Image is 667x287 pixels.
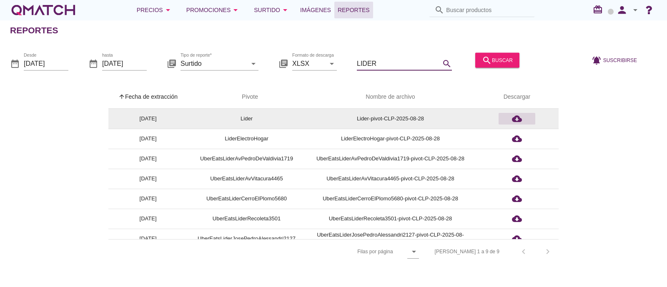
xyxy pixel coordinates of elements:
[292,57,325,70] input: Formato de descarga
[274,240,419,264] div: Filas por página
[188,149,306,169] td: UberEatsLiderAvPedroDeValdivia1719
[297,2,334,18] a: Imágenes
[512,194,522,204] i: cloud_download
[88,58,98,68] i: date_range
[102,57,147,70] input: hasta
[512,134,522,144] i: cloud_download
[409,247,419,257] i: arrow_drop_down
[188,85,306,109] th: Pivote: Not sorted. Activate to sort ascending.
[327,58,337,68] i: arrow_drop_down
[10,24,58,37] h2: Reportes
[585,52,644,67] button: Suscribirse
[593,5,606,15] i: redeem
[108,169,188,189] td: [DATE]
[108,129,188,149] td: [DATE]
[188,109,306,129] td: Lider
[186,5,241,15] div: Promociones
[108,149,188,169] td: [DATE]
[357,57,440,70] input: Filtrar por texto
[118,93,125,100] i: arrow_upward
[188,129,306,149] td: LiderElectroHogar
[306,85,475,109] th: Nombre de archivo: Not sorted.
[163,5,173,15] i: arrow_drop_down
[108,229,188,249] td: [DATE]
[434,5,444,15] i: search
[482,55,492,65] i: search
[306,129,475,149] td: LiderElectroHogar-pivot-CLP-2025-08-28
[592,55,603,65] i: notifications_active
[10,2,77,18] a: white-qmatch-logo
[306,209,475,229] td: UberEatsLiderRecoleta3501-pivot-CLP-2025-08-28
[231,5,241,15] i: arrow_drop_down
[108,109,188,129] td: [DATE]
[248,58,258,68] i: arrow_drop_down
[167,58,177,68] i: library_books
[512,154,522,164] i: cloud_download
[181,57,247,70] input: Tipo de reporte*
[254,5,290,15] div: Surtido
[614,4,630,16] i: person
[108,85,188,109] th: Fecha de extracción: Sorted ascending. Activate to sort descending.
[24,57,68,70] input: Desde
[475,52,519,67] button: buscar
[306,229,475,249] td: UberEatsLiderJosePedroAlessandri2127-pivot-CLP-2025-08-28
[247,2,297,18] button: Surtido
[475,85,559,109] th: Descargar: Not sorted.
[442,58,452,68] i: search
[10,58,20,68] i: date_range
[280,5,290,15] i: arrow_drop_down
[446,3,529,17] input: Buscar productos
[338,5,370,15] span: Reportes
[306,149,475,169] td: UberEatsLiderAvPedroDeValdivia1719-pivot-CLP-2025-08-28
[188,169,306,189] td: UberEatsLiderAvVitacura4465
[630,5,640,15] i: arrow_drop_down
[603,56,637,64] span: Suscribirse
[137,5,173,15] div: Precios
[512,114,522,124] i: cloud_download
[188,189,306,209] td: UberEatsLiderCerroElPlomo5680
[306,189,475,209] td: UberEatsLiderCerroElPlomo5680-pivot-CLP-2025-08-28
[188,209,306,229] td: UberEatsLiderRecoleta3501
[512,174,522,184] i: cloud_download
[188,229,306,249] td: UberEatsLiderJosePedroAlessandri2127
[300,5,331,15] span: Imágenes
[435,248,499,255] div: [PERSON_NAME] 1 a 9 de 9
[108,189,188,209] td: [DATE]
[306,109,475,129] td: Lider-pivot-CLP-2025-08-28
[278,58,288,68] i: library_books
[180,2,248,18] button: Promociones
[130,2,180,18] button: Precios
[334,2,373,18] a: Reportes
[512,234,522,244] i: cloud_download
[108,209,188,229] td: [DATE]
[306,169,475,189] td: UberEatsLiderAvVitacura4465-pivot-CLP-2025-08-28
[482,55,513,65] div: buscar
[512,214,522,224] i: cloud_download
